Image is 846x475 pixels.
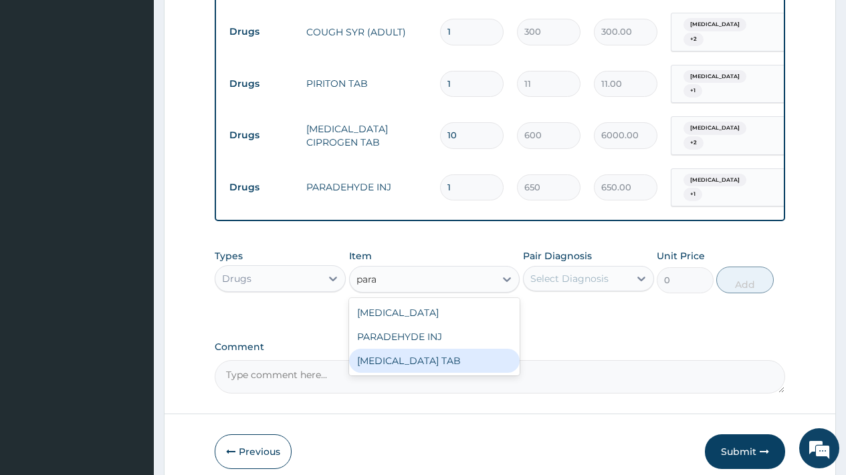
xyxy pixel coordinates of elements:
[705,434,785,469] button: Submit
[683,122,746,135] span: [MEDICAL_DATA]
[223,19,300,44] td: Drugs
[223,123,300,148] td: Drugs
[683,174,746,187] span: [MEDICAL_DATA]
[219,7,251,39] div: Minimize live chat window
[349,249,372,263] label: Item
[300,116,433,156] td: [MEDICAL_DATA] CIPROGEN TAB
[657,249,705,263] label: Unit Price
[716,267,773,293] button: Add
[683,18,746,31] span: [MEDICAL_DATA]
[223,175,300,200] td: Drugs
[523,249,592,263] label: Pair Diagnosis
[530,272,609,285] div: Select Diagnosis
[683,70,746,84] span: [MEDICAL_DATA]
[70,75,225,92] div: Chat with us now
[300,70,433,97] td: PIRITON TAB
[215,251,243,262] label: Types
[349,349,520,373] div: [MEDICAL_DATA] TAB
[215,341,785,353] label: Comment
[7,325,255,372] textarea: Type your message and hit 'Enter'
[78,148,185,283] span: We're online!
[300,174,433,200] td: PARADEHYDE INJ
[683,188,702,201] span: + 1
[300,19,433,45] td: COUGH SYR (ADULT)
[25,67,54,100] img: d_794563401_company_1708531726252_794563401
[223,71,300,96] td: Drugs
[349,325,520,349] div: PARADEHYDE INJ
[222,272,251,285] div: Drugs
[683,136,704,150] span: + 2
[683,84,702,98] span: + 1
[215,434,292,469] button: Previous
[349,301,520,325] div: [MEDICAL_DATA]
[683,33,704,46] span: + 2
